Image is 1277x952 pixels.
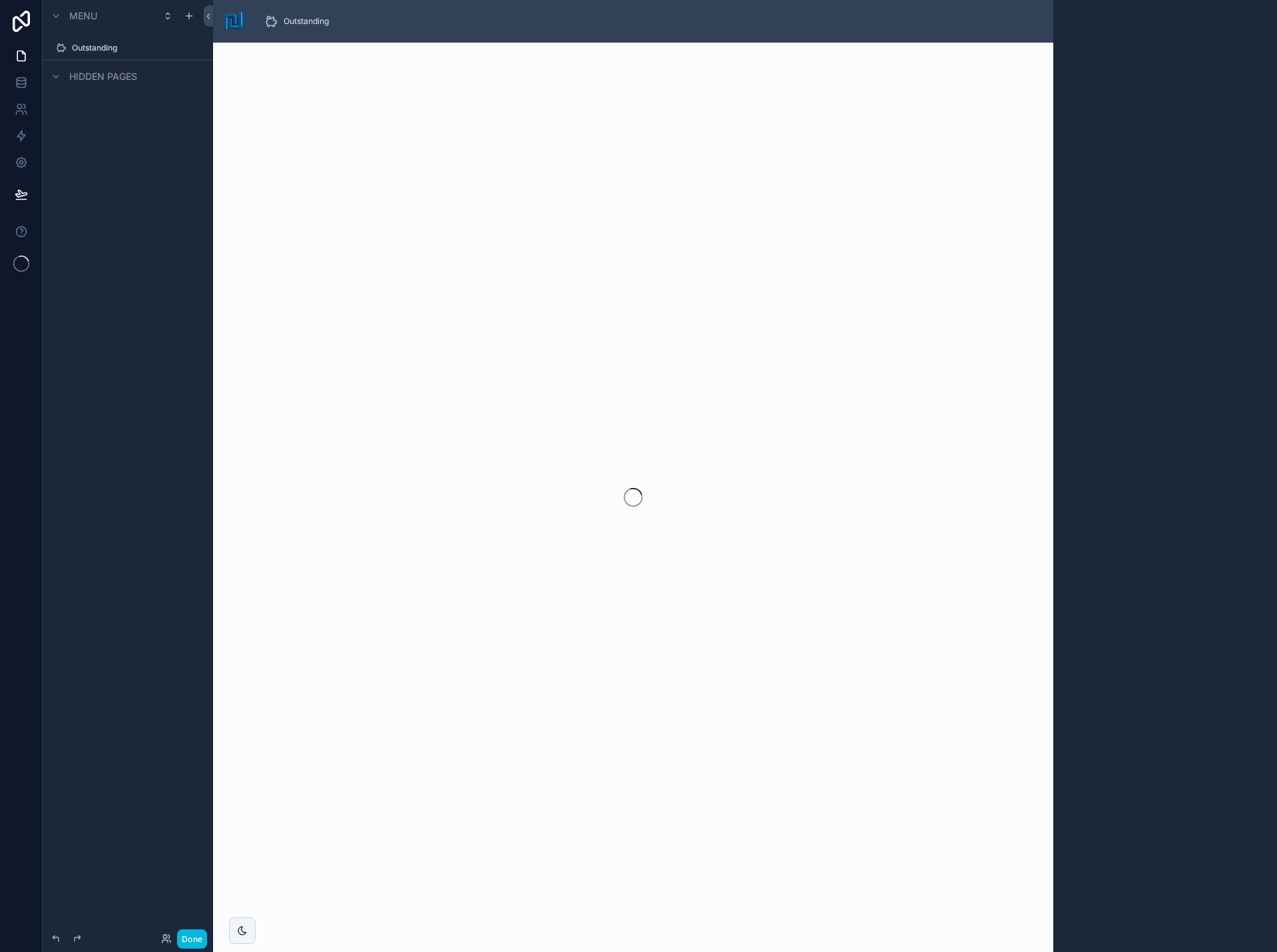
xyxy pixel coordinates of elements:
button: Done [177,929,207,949]
span: Hidden pages [69,70,137,83]
label: Outstanding [72,43,197,53]
span: Menu [69,9,97,23]
div: scrollable content [256,7,1043,36]
img: App logo [224,11,245,32]
span: Outstanding [284,16,329,27]
a: Outstanding [261,9,338,33]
